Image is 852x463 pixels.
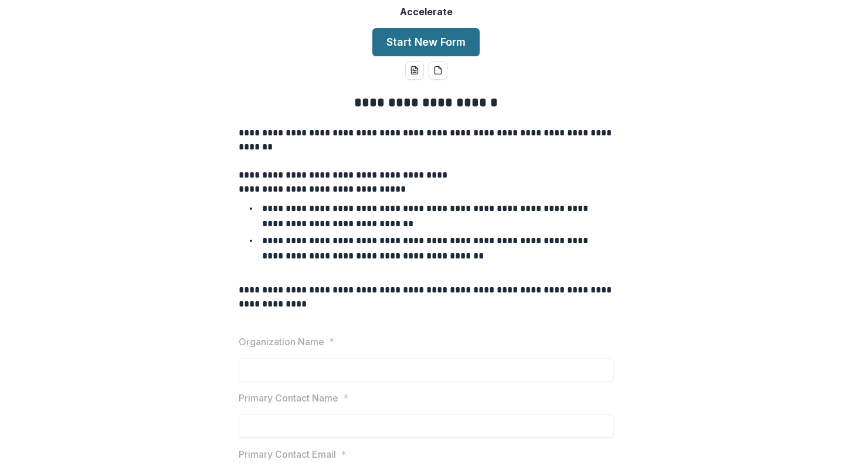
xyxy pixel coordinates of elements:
[372,28,480,56] button: Start New Form
[405,61,424,80] button: word-download
[239,335,324,349] p: Organization Name
[400,5,453,19] p: Accelerate
[239,447,336,461] p: Primary Contact Email
[429,61,447,80] button: pdf-download
[239,391,338,405] p: Primary Contact Name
